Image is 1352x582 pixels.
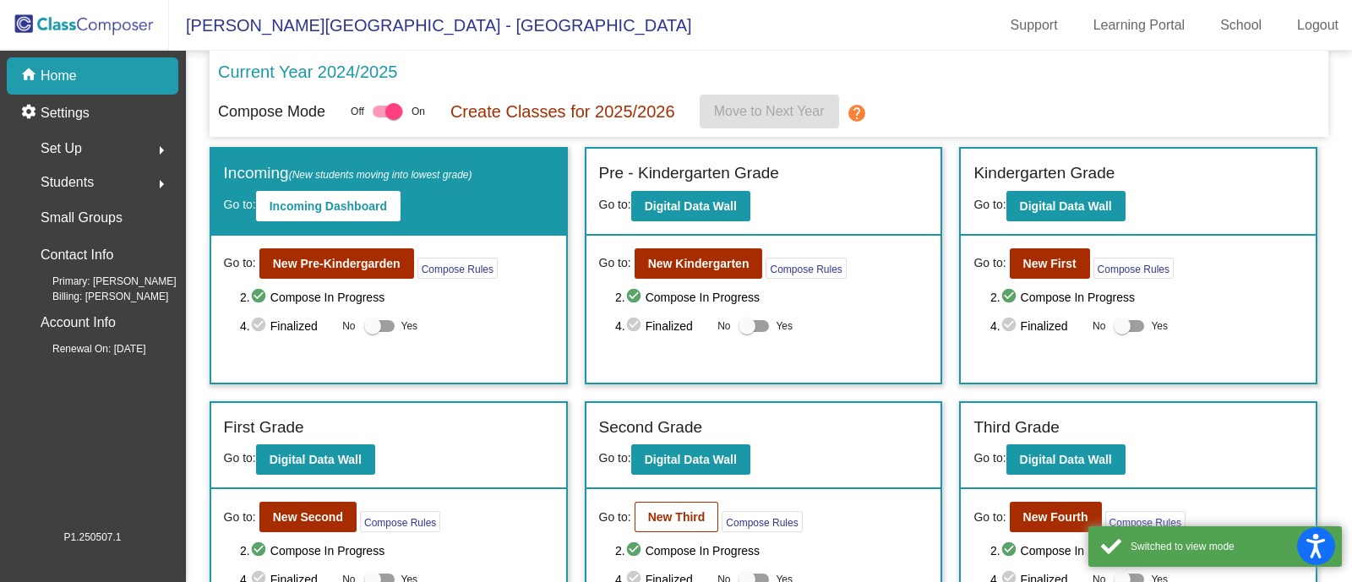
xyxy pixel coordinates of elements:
[41,243,113,267] p: Contact Info
[1284,12,1352,39] a: Logout
[714,104,825,118] span: Move to Next Year
[25,289,168,304] span: Billing: [PERSON_NAME]
[635,248,763,279] button: New Kindergarten
[615,287,928,307] span: 2. Compose In Progress
[224,198,256,211] span: Go to:
[1000,287,1021,307] mat-icon: check_circle
[360,511,440,532] button: Compose Rules
[648,510,706,524] b: New Third
[973,198,1006,211] span: Go to:
[218,59,397,84] p: Current Year 2024/2025
[700,95,839,128] button: Move to Next Year
[273,510,343,524] b: New Second
[631,444,750,475] button: Digital Data Wall
[169,12,692,39] span: [PERSON_NAME][GEOGRAPHIC_DATA] - [GEOGRAPHIC_DATA]
[151,140,172,160] mat-icon: arrow_right
[20,103,41,123] mat-icon: settings
[25,274,177,289] span: Primary: [PERSON_NAME]
[1010,248,1090,279] button: New First
[256,191,401,221] button: Incoming Dashboard
[648,257,750,270] b: New Kindergarten
[1020,199,1112,213] b: Digital Data Wall
[1006,191,1126,221] button: Digital Data Wall
[766,258,846,279] button: Compose Rules
[1105,511,1186,532] button: Compose Rules
[250,316,270,336] mat-icon: check_circle
[973,451,1006,465] span: Go to:
[615,316,709,336] span: 4. Finalized
[41,311,116,335] p: Account Info
[599,254,631,272] span: Go to:
[997,12,1071,39] a: Support
[270,199,387,213] b: Incoming Dashboard
[1006,444,1126,475] button: Digital Data Wall
[151,174,172,194] mat-icon: arrow_right
[240,316,334,336] span: 4. Finalized
[973,161,1115,186] label: Kindergarten Grade
[1023,257,1077,270] b: New First
[41,206,123,230] p: Small Groups
[599,161,779,186] label: Pre - Kindergarten Grade
[342,318,355,334] span: No
[599,198,631,211] span: Go to:
[631,191,750,221] button: Digital Data Wall
[450,99,674,124] p: Create Classes for 2025/2026
[1020,453,1112,466] b: Digital Data Wall
[1023,510,1088,524] b: New Fourth
[256,444,375,475] button: Digital Data Wall
[273,257,401,270] b: New Pre-Kindergarden
[411,104,424,119] span: On
[625,316,646,336] mat-icon: check_circle
[224,509,256,526] span: Go to:
[20,66,41,86] mat-icon: home
[625,287,646,307] mat-icon: check_circle
[259,248,414,279] button: New Pre-Kindergarden
[717,318,730,334] span: No
[240,541,553,561] span: 2. Compose In Progress
[635,502,719,532] button: New Third
[41,103,90,123] p: Settings
[218,101,325,123] p: Compose Mode
[41,137,82,160] span: Set Up
[1131,539,1329,554] div: Switched to view mode
[1093,258,1174,279] button: Compose Rules
[615,541,928,561] span: 2. Compose In Progress
[776,316,793,336] span: Yes
[990,316,1084,336] span: 4. Finalized
[41,171,94,194] span: Students
[417,258,498,279] button: Compose Rules
[1080,12,1199,39] a: Learning Portal
[224,254,256,272] span: Go to:
[270,453,362,466] b: Digital Data Wall
[846,103,866,123] mat-icon: help
[1207,12,1275,39] a: School
[41,66,77,86] p: Home
[599,451,631,465] span: Go to:
[224,451,256,465] span: Go to:
[973,254,1006,272] span: Go to:
[625,541,646,561] mat-icon: check_circle
[599,509,631,526] span: Go to:
[351,104,364,119] span: Off
[990,541,1303,561] span: 2. Compose In Progress
[1093,318,1105,334] span: No
[1151,316,1168,336] span: Yes
[289,169,472,181] span: (New students moving into lowest grade)
[990,287,1303,307] span: 2. Compose In Progress
[645,453,737,466] b: Digital Data Wall
[25,341,145,356] span: Renewal On: [DATE]
[645,199,737,213] b: Digital Data Wall
[973,509,1006,526] span: Go to:
[1000,316,1021,336] mat-icon: check_circle
[401,316,418,336] span: Yes
[224,416,304,440] label: First Grade
[259,502,357,532] button: New Second
[250,541,270,561] mat-icon: check_circle
[973,416,1059,440] label: Third Grade
[599,416,703,440] label: Second Grade
[722,511,802,532] button: Compose Rules
[250,287,270,307] mat-icon: check_circle
[240,287,553,307] span: 2. Compose In Progress
[224,161,472,186] label: Incoming
[1000,541,1021,561] mat-icon: check_circle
